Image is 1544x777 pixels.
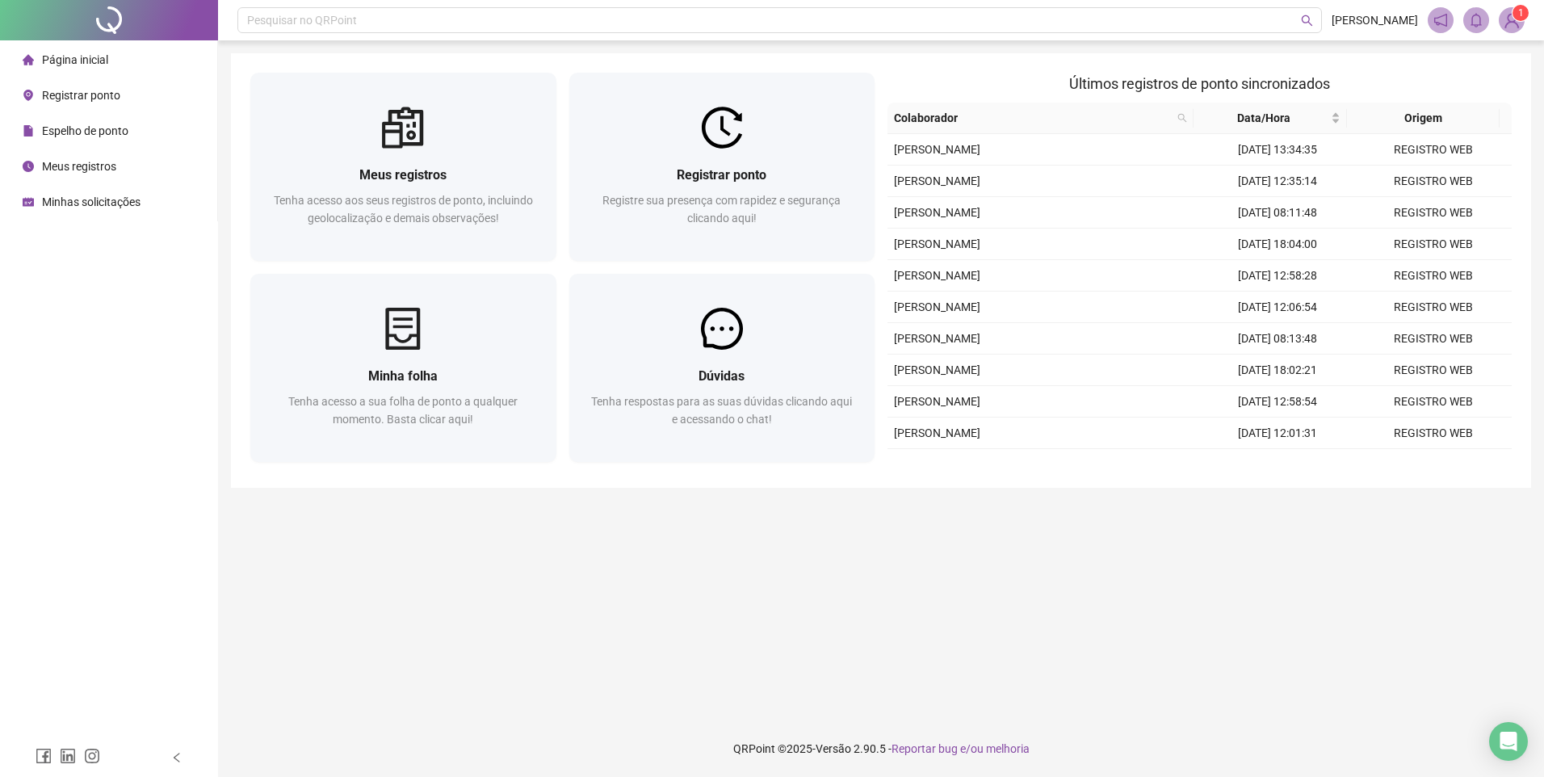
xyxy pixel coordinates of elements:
[1433,13,1448,27] span: notification
[250,73,556,261] a: Meus registrosTenha acesso aos seus registros de ponto, incluindo geolocalização e demais observa...
[1200,386,1356,418] td: [DATE] 12:58:54
[1200,197,1356,229] td: [DATE] 08:11:48
[1200,166,1356,197] td: [DATE] 12:35:14
[1356,386,1512,418] td: REGISTRO WEB
[1469,13,1483,27] span: bell
[1332,11,1418,29] span: [PERSON_NAME]
[894,143,980,156] span: [PERSON_NAME]
[1356,260,1512,292] td: REGISTRO WEB
[1356,134,1512,166] td: REGISTRO WEB
[1200,418,1356,449] td: [DATE] 12:01:31
[171,752,183,763] span: left
[23,54,34,65] span: home
[36,748,52,764] span: facebook
[23,90,34,101] span: environment
[1200,292,1356,323] td: [DATE] 12:06:54
[1200,229,1356,260] td: [DATE] 18:04:00
[894,363,980,376] span: [PERSON_NAME]
[250,274,556,462] a: Minha folhaTenha acesso a sua folha de ponto a qualquer momento. Basta clicar aqui!
[1174,106,1190,130] span: search
[1356,229,1512,260] td: REGISTRO WEB
[1356,355,1512,386] td: REGISTRO WEB
[894,109,1171,127] span: Colaborador
[894,426,980,439] span: [PERSON_NAME]
[894,395,980,408] span: [PERSON_NAME]
[569,274,875,462] a: DúvidasTenha respostas para as suas dúvidas clicando aqui e acessando o chat!
[1194,103,1347,134] th: Data/Hora
[368,368,438,384] span: Minha folha
[218,720,1544,777] footer: QRPoint © 2025 - 2.90.5 -
[274,194,533,225] span: Tenha acesso aos seus registros de ponto, incluindo geolocalização e demais observações!
[894,206,980,219] span: [PERSON_NAME]
[1518,7,1524,19] span: 1
[288,395,518,426] span: Tenha acesso a sua folha de ponto a qualquer momento. Basta clicar aqui!
[42,195,141,208] span: Minhas solicitações
[42,160,116,173] span: Meus registros
[1489,722,1528,761] div: Open Intercom Messenger
[60,748,76,764] span: linkedin
[1200,109,1328,127] span: Data/Hora
[1200,260,1356,292] td: [DATE] 12:58:28
[1200,134,1356,166] td: [DATE] 13:34:35
[699,368,745,384] span: Dúvidas
[42,89,120,102] span: Registrar ponto
[1356,449,1512,481] td: REGISTRO WEB
[1356,166,1512,197] td: REGISTRO WEB
[42,53,108,66] span: Página inicial
[1356,323,1512,355] td: REGISTRO WEB
[359,167,447,183] span: Meus registros
[23,125,34,136] span: file
[1177,113,1187,123] span: search
[1069,75,1330,92] span: Últimos registros de ponto sincronizados
[23,196,34,208] span: schedule
[894,237,980,250] span: [PERSON_NAME]
[894,332,980,345] span: [PERSON_NAME]
[677,167,766,183] span: Registrar ponto
[892,742,1030,755] span: Reportar bug e/ou melhoria
[23,161,34,172] span: clock-circle
[1356,197,1512,229] td: REGISTRO WEB
[1347,103,1500,134] th: Origem
[1200,449,1356,481] td: [DATE] 08:14:50
[1513,5,1529,21] sup: Atualize o seu contato no menu Meus Dados
[816,742,851,755] span: Versão
[84,748,100,764] span: instagram
[602,194,841,225] span: Registre sua presença com rapidez e segurança clicando aqui!
[42,124,128,137] span: Espelho de ponto
[1356,418,1512,449] td: REGISTRO WEB
[1200,355,1356,386] td: [DATE] 18:02:21
[1500,8,1524,32] img: 89977
[1200,323,1356,355] td: [DATE] 08:13:48
[894,174,980,187] span: [PERSON_NAME]
[569,73,875,261] a: Registrar pontoRegistre sua presença com rapidez e segurança clicando aqui!
[894,269,980,282] span: [PERSON_NAME]
[894,300,980,313] span: [PERSON_NAME]
[1356,292,1512,323] td: REGISTRO WEB
[1301,15,1313,27] span: search
[591,395,852,426] span: Tenha respostas para as suas dúvidas clicando aqui e acessando o chat!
